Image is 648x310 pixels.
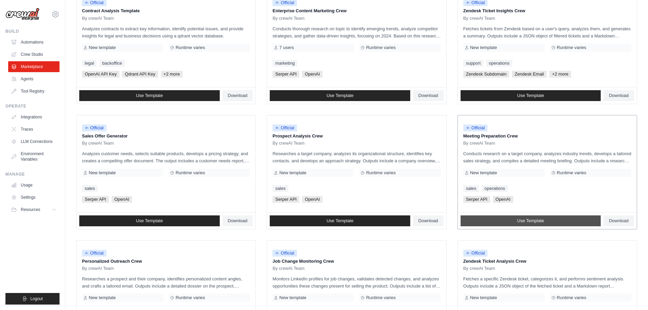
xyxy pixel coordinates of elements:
[463,16,495,21] span: By crewAI Team
[272,133,441,140] p: Prospect Analysis Crew
[517,218,544,224] span: Use Template
[272,125,297,131] span: Official
[302,71,322,78] span: OpenAI
[609,93,629,98] span: Download
[486,60,512,67] a: operations
[89,295,116,300] span: New template
[463,60,483,67] a: support
[176,295,205,300] span: Runtime varies
[82,71,119,78] span: OpenAI API Key
[5,29,60,34] div: Build
[79,90,220,101] a: Use Template
[82,141,114,146] span: By crewAI Team
[136,93,163,98] span: Use Template
[272,60,297,67] a: marketing
[413,215,444,226] a: Download
[327,93,353,98] span: Use Template
[21,207,40,212] span: Resources
[8,86,60,97] a: Tool Registry
[270,90,410,101] a: Use Template
[82,60,97,67] a: legal
[272,16,304,21] span: By crewAI Team
[89,170,116,176] span: New template
[279,45,294,50] span: 7 users
[79,215,220,226] a: Use Template
[82,25,250,39] p: Analyzes contracts to extract key information, identify potential issues, and provide insights fo...
[82,196,109,203] span: Serper API
[463,133,631,140] p: Meeting Preparation Crew
[8,192,60,203] a: Settings
[272,250,297,257] span: Official
[176,45,205,50] span: Runtime varies
[82,150,250,164] p: Analyzes customer needs, selects suitable products, develops a pricing strategy, and creates a co...
[463,266,495,271] span: By crewAI Team
[89,45,116,50] span: New template
[463,275,631,290] p: Fetches a specific Zendesk ticket, categorizes it, and performs sentiment analysis. Outputs inclu...
[5,103,60,109] div: Operate
[461,90,601,101] a: Use Template
[8,180,60,191] a: Usage
[8,49,60,60] a: Crew Studio
[8,124,60,135] a: Traces
[272,258,441,265] p: Job Change Monitoring Crew
[272,185,288,192] a: sales
[609,218,629,224] span: Download
[272,71,299,78] span: Serper API
[603,90,634,101] a: Download
[418,218,438,224] span: Download
[112,196,132,203] span: OpenAI
[99,60,124,67] a: backoffice
[222,90,253,101] a: Download
[272,7,441,14] p: Enterprise Content Marketing Crew
[272,25,441,39] p: Conducts thorough research on topic to identify emerging trends, analyze competitor strategies, a...
[413,90,444,101] a: Download
[327,218,353,224] span: Use Template
[279,170,306,176] span: New template
[549,71,571,78] span: +2 more
[463,250,488,257] span: Official
[272,141,304,146] span: By crewAI Team
[517,93,544,98] span: Use Template
[272,150,441,164] p: Researches a target company, analyzes its organizational structure, identifies key contacts, and ...
[82,125,106,131] span: Official
[5,8,39,21] img: Logo
[302,196,322,203] span: OpenAI
[82,133,250,140] p: Sales Offer Generator
[470,295,497,300] span: New template
[136,218,163,224] span: Use Template
[5,172,60,177] div: Manage
[557,45,586,50] span: Runtime varies
[512,71,547,78] span: Zendesk Email
[82,250,106,257] span: Official
[8,148,60,165] a: Environment Variables
[228,218,248,224] span: Download
[8,204,60,215] button: Resources
[8,74,60,84] a: Agents
[82,275,250,290] p: Researches a prospect and their company, identifies personalized content angles, and crafts a tai...
[463,125,488,131] span: Official
[8,136,60,147] a: LLM Connections
[270,215,410,226] a: Use Template
[82,266,114,271] span: By crewAI Team
[8,37,60,48] a: Automations
[418,93,438,98] span: Download
[366,295,396,300] span: Runtime varies
[272,266,304,271] span: By crewAI Team
[463,185,479,192] a: sales
[222,215,253,226] a: Download
[8,112,60,123] a: Integrations
[463,196,490,203] span: Serper API
[366,45,396,50] span: Runtime varies
[161,71,183,78] span: +2 more
[228,93,248,98] span: Download
[482,185,508,192] a: operations
[470,170,497,176] span: New template
[463,25,631,39] p: Fetches tickets from Zendesk based on a user's query, analyzes them, and generates a summary. Out...
[82,258,250,265] p: Personalized Outreach Crew
[557,295,586,300] span: Runtime varies
[272,196,299,203] span: Serper API
[8,61,60,72] a: Marketplace
[493,196,513,203] span: OpenAI
[5,293,60,305] button: Logout
[82,7,250,14] p: Contract Analysis Template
